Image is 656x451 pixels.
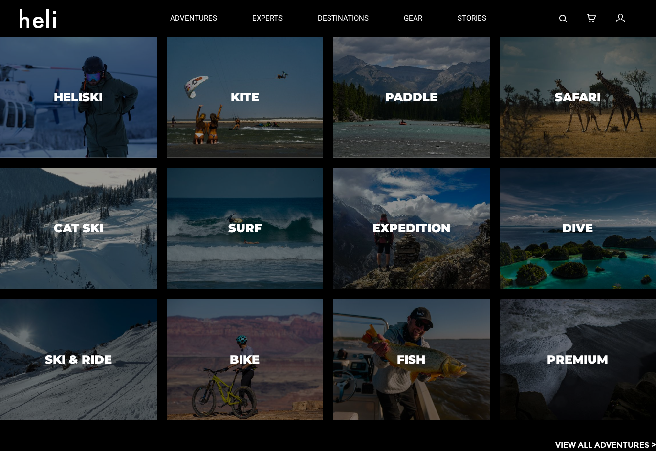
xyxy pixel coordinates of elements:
h3: Fish [397,353,425,366]
h3: Surf [228,222,262,235]
h3: Premium [547,353,608,366]
h3: Safari [555,91,601,104]
h3: Bike [230,353,260,366]
p: experts [252,13,283,23]
p: destinations [318,13,369,23]
h3: Dive [562,222,593,235]
h3: Cat Ski [54,222,103,235]
p: View All Adventures > [555,440,656,451]
h3: Paddle [385,91,437,104]
h3: Expedition [372,222,450,235]
h3: Ski & Ride [45,353,112,366]
h3: Heliski [54,91,103,104]
p: adventures [170,13,217,23]
h3: Kite [231,91,259,104]
img: search-bar-icon.svg [559,15,567,22]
